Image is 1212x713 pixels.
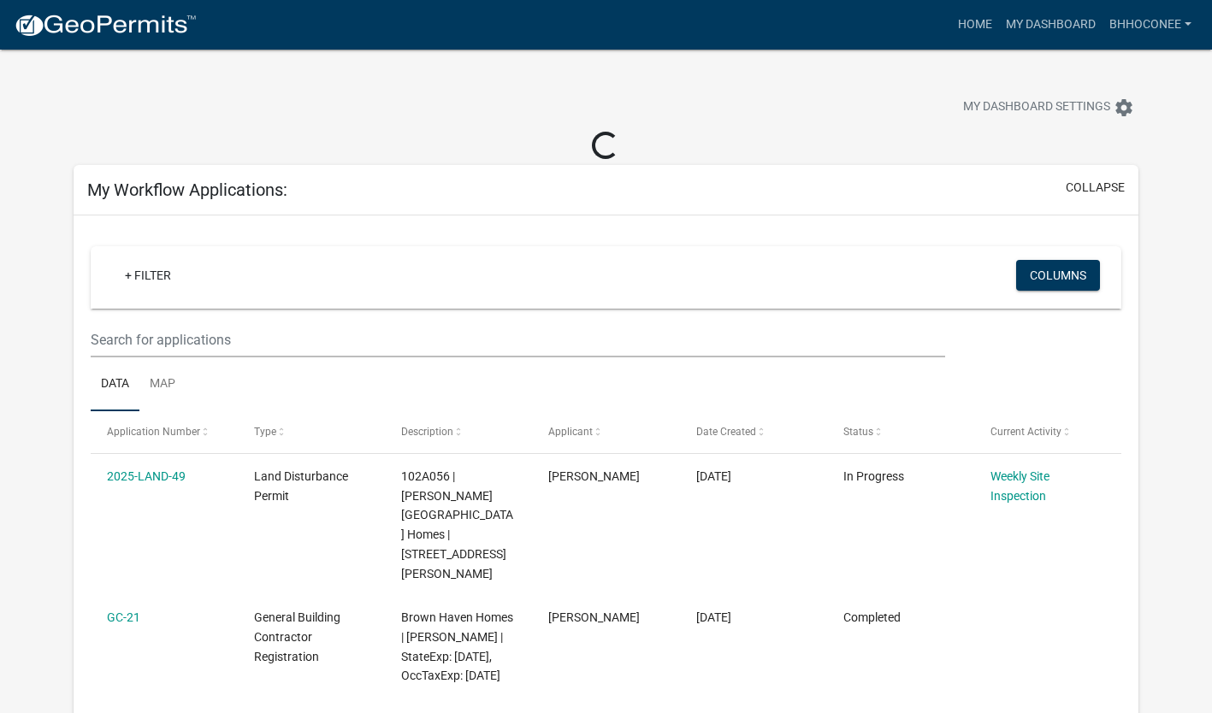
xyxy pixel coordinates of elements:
[548,469,640,483] span: Terrie Moon
[974,411,1121,452] datatable-header-cell: Current Activity
[696,426,756,438] span: Date Created
[548,610,640,624] span: Terrie Moon
[999,9,1103,41] a: My Dashboard
[107,426,200,438] span: Application Number
[951,9,999,41] a: Home
[843,469,904,483] span: In Progress
[107,469,186,483] a: 2025-LAND-49
[696,469,731,483] span: 07/23/2025
[91,322,945,357] input: Search for applications
[679,411,826,452] datatable-header-cell: Date Created
[963,97,1110,118] span: My Dashboard Settings
[385,411,532,452] datatable-header-cell: Description
[1103,9,1198,41] a: BHHOconee
[949,91,1148,124] button: My Dashboard Settingssettings
[111,260,185,291] a: + Filter
[843,426,873,438] span: Status
[238,411,385,452] datatable-header-cell: Type
[91,411,238,452] datatable-header-cell: Application Number
[696,610,731,624] span: 07/22/2025
[990,469,1049,503] a: Weekly Site Inspection
[532,411,679,452] datatable-header-cell: Applicant
[254,610,340,663] span: General Building Contractor Registration
[401,426,453,438] span: Description
[1016,260,1100,291] button: Columns
[843,610,901,624] span: Completed
[107,610,140,624] a: GC-21
[139,357,186,412] a: Map
[91,357,139,412] a: Data
[827,411,974,452] datatable-header-cell: Status
[401,469,513,580] span: 102A056 | Terrie Moon - Brown Haven Homes | 115 ELLMAN DR
[1066,179,1125,197] button: collapse
[254,469,348,503] span: Land Disturbance Permit
[401,610,513,682] span: Brown Haven Homes | John Allen | StateExp: 07/30/2026, OccTaxExp: 12/31/2025
[254,426,276,438] span: Type
[548,426,593,438] span: Applicant
[87,180,287,200] h5: My Workflow Applications:
[1114,97,1134,118] i: settings
[990,426,1061,438] span: Current Activity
